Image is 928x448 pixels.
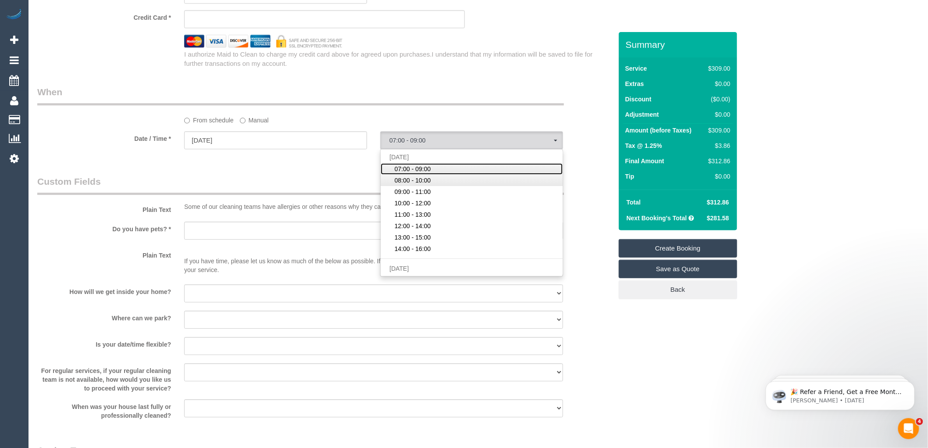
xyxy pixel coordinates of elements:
[705,126,730,135] div: $309.00
[625,141,662,150] label: Tax @ 1.25%
[395,187,431,196] span: 09:00 - 11:00
[395,233,431,242] span: 13:00 - 15:00
[240,118,246,123] input: Manual
[625,64,647,73] label: Service
[916,418,923,425] span: 4
[31,363,178,393] label: For regular services, if your regular cleaning team is not available, how would you like us to pr...
[380,131,563,149] button: 07:00 - 09:00
[31,222,178,233] label: Do you have pets? *
[625,79,644,88] label: Extras
[898,418,919,439] iframe: Intercom live chat
[240,113,269,125] label: Manual
[395,210,431,219] span: 11:00 - 13:00
[395,165,431,173] span: 07:00 - 09:00
[753,363,928,424] iframe: Intercom notifications message
[626,39,733,50] h3: Summary
[395,176,431,185] span: 08:00 - 10:00
[619,260,737,278] a: Save as Quote
[389,137,554,144] span: 07:00 - 09:00
[389,265,409,272] span: [DATE]
[184,131,367,149] input: DD/MM/YYYY
[31,131,178,143] label: Date / Time *
[627,199,641,206] strong: Total
[389,154,409,161] span: [DATE]
[705,157,730,165] div: $312.86
[705,172,730,181] div: $0.00
[192,15,457,23] iframe: Secure card payment input frame
[178,35,349,47] img: credit cards
[395,222,431,230] span: 12:00 - 14:00
[619,280,737,299] a: Back
[619,239,737,258] a: Create Booking
[5,9,23,21] img: Automaid Logo
[395,199,431,208] span: 10:00 - 12:00
[31,284,178,296] label: How will we get inside your home?
[184,248,563,274] p: If you have time, please let us know as much of the below as possible. If not, our team may need ...
[705,64,730,73] div: $309.00
[184,113,234,125] label: From schedule
[625,157,664,165] label: Final Amount
[31,248,178,260] label: Plain Text
[31,337,178,349] label: Is your date/time flexible?
[31,311,178,323] label: Where can we park?
[184,202,563,211] p: Some of our cleaning teams have allergies or other reasons why they can't attend homes withs pets.
[184,118,190,123] input: From schedule
[625,110,659,119] label: Adjustment
[184,50,592,67] span: I understand that my information will be saved to file for further transactions on my account.
[31,399,178,420] label: When was your house last fully or professionally cleaned?
[705,141,730,150] div: $3.86
[705,95,730,104] div: ($0.00)
[625,172,635,181] label: Tip
[625,95,652,104] label: Discount
[31,10,178,22] label: Credit Card *
[707,215,729,222] span: $281.58
[627,215,687,222] strong: Next Booking's Total
[705,110,730,119] div: $0.00
[178,50,618,68] div: I authorize Maid to Clean to charge my credit card above for agreed upon purchases.
[707,199,729,206] span: $312.86
[705,79,730,88] div: $0.00
[37,175,564,195] legend: Custom Fields
[395,244,431,253] span: 14:00 - 16:00
[37,86,564,105] legend: When
[31,202,178,214] label: Plain Text
[625,126,692,135] label: Amount (before Taxes)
